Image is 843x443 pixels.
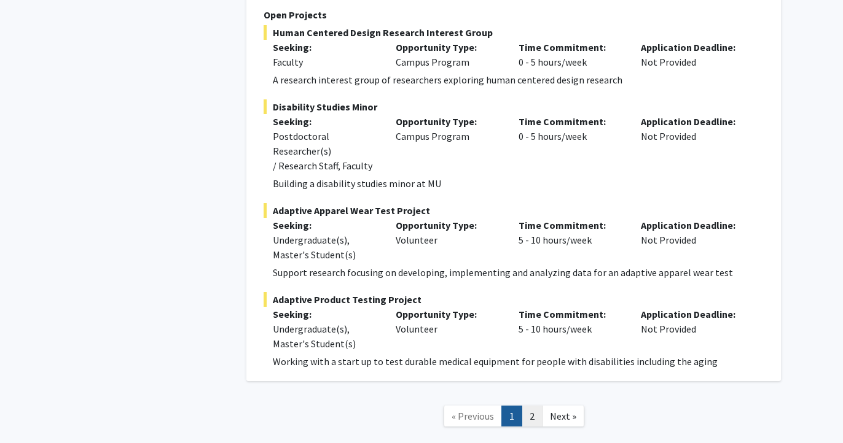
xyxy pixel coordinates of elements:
[264,25,764,40] span: Human Centered Design Research Interest Group
[632,114,755,173] div: Not Provided
[264,7,764,22] p: Open Projects
[641,307,745,322] p: Application Deadline:
[264,292,764,307] span: Adaptive Product Testing Project
[509,218,632,262] div: 5 - 10 hours/week
[386,218,509,262] div: Volunteer
[273,322,377,351] div: Undergraduate(s), Master's Student(s)
[632,218,755,262] div: Not Provided
[519,114,623,129] p: Time Commitment:
[550,410,576,422] span: Next »
[264,203,764,218] span: Adaptive Apparel Wear Test Project
[386,307,509,351] div: Volunteer
[273,176,764,191] p: Building a disability studies minor at MU
[519,307,623,322] p: Time Commitment:
[501,406,522,427] a: 1
[273,40,377,55] p: Seeking:
[273,129,377,173] div: Postdoctoral Researcher(s) / Research Staff, Faculty
[273,72,764,87] p: A research interest group of researchers exploring human centered design research
[9,388,52,434] iframe: Chat
[542,406,584,427] a: Next
[396,114,500,129] p: Opportunity Type:
[509,40,632,69] div: 0 - 5 hours/week
[522,406,543,427] a: 2
[273,55,377,69] div: Faculty
[386,114,509,173] div: Campus Program
[452,410,494,422] span: « Previous
[273,307,377,322] p: Seeking:
[444,406,502,427] a: Previous Page
[509,114,632,173] div: 0 - 5 hours/week
[273,265,764,280] p: Support research focusing on developing, implementing and analyzing data for an adaptive apparel ...
[641,40,745,55] p: Application Deadline:
[386,40,509,69] div: Campus Program
[273,354,764,369] p: Working with a start up to test durable medical equipment for people with disabilities including ...
[509,307,632,351] div: 5 - 10 hours/week
[273,233,377,262] div: Undergraduate(s), Master's Student(s)
[396,218,500,233] p: Opportunity Type:
[519,40,623,55] p: Time Commitment:
[396,307,500,322] p: Opportunity Type:
[632,40,755,69] div: Not Provided
[246,393,781,443] nav: Page navigation
[641,114,745,129] p: Application Deadline:
[632,307,755,351] div: Not Provided
[396,40,500,55] p: Opportunity Type:
[641,218,745,233] p: Application Deadline:
[264,99,764,114] span: Disability Studies Minor
[273,218,377,233] p: Seeking:
[273,114,377,129] p: Seeking:
[519,218,623,233] p: Time Commitment:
